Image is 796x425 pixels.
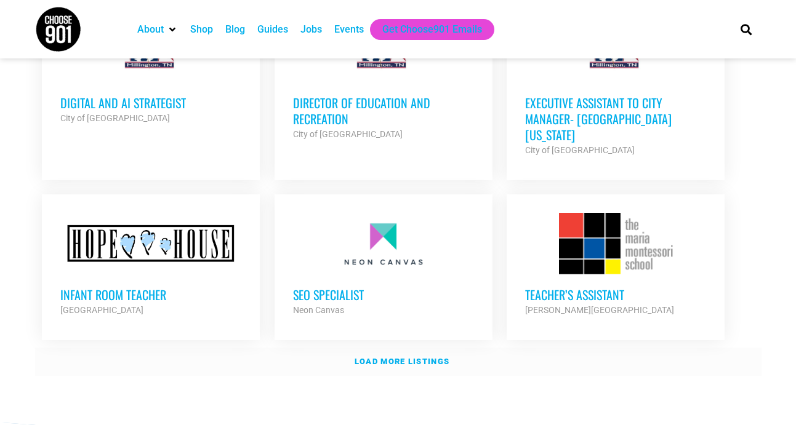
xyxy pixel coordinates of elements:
[225,22,245,37] a: Blog
[60,287,241,303] h3: Infant Room Teacher
[382,22,482,37] a: Get Choose901 Emails
[293,95,474,127] h3: Director of Education and Recreation
[275,194,492,336] a: SEO Specialist Neon Canvas
[60,305,143,315] strong: [GEOGRAPHIC_DATA]
[35,348,762,376] a: Load more listings
[293,287,474,303] h3: SEO Specialist
[131,19,184,40] div: About
[60,113,170,123] strong: City of [GEOGRAPHIC_DATA]
[525,305,674,315] strong: [PERSON_NAME][GEOGRAPHIC_DATA]
[131,19,720,40] nav: Main nav
[137,22,164,37] a: About
[42,194,260,336] a: Infant Room Teacher [GEOGRAPHIC_DATA]
[293,305,344,315] strong: Neon Canvas
[334,22,364,37] a: Events
[257,22,288,37] a: Guides
[736,19,756,39] div: Search
[525,287,706,303] h3: Teacher’s Assistant
[355,357,449,366] strong: Load more listings
[275,2,492,160] a: Director of Education and Recreation City of [GEOGRAPHIC_DATA]
[190,22,213,37] a: Shop
[507,2,725,176] a: Executive Assistant to City Manager- [GEOGRAPHIC_DATA] [US_STATE] City of [GEOGRAPHIC_DATA]
[525,95,706,143] h3: Executive Assistant to City Manager- [GEOGRAPHIC_DATA] [US_STATE]
[42,2,260,144] a: Digital and AI Strategist City of [GEOGRAPHIC_DATA]
[507,194,725,336] a: Teacher’s Assistant [PERSON_NAME][GEOGRAPHIC_DATA]
[300,22,322,37] a: Jobs
[525,145,635,155] strong: City of [GEOGRAPHIC_DATA]
[293,129,403,139] strong: City of [GEOGRAPHIC_DATA]
[60,95,241,111] h3: Digital and AI Strategist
